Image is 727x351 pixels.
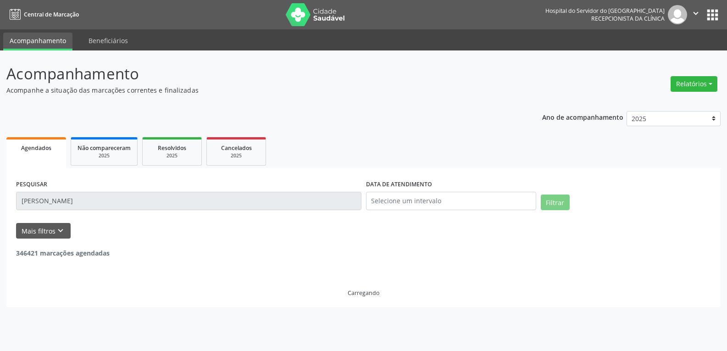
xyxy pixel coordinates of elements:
[6,85,506,95] p: Acompanhe a situação das marcações correntes e finalizadas
[3,33,72,50] a: Acompanhamento
[542,111,623,123] p: Ano de acompanhamento
[366,178,432,192] label: DATA DE ATENDIMENTO
[158,144,186,152] span: Resolvidos
[591,15,665,22] span: Recepcionista da clínica
[16,192,361,210] input: Nome, código do beneficiário ou CPF
[221,144,252,152] span: Cancelados
[16,178,47,192] label: PESQUISAR
[82,33,134,49] a: Beneficiários
[6,62,506,85] p: Acompanhamento
[78,152,131,159] div: 2025
[55,226,66,236] i: keyboard_arrow_down
[78,144,131,152] span: Não compareceram
[691,8,701,18] i: 
[16,249,110,257] strong: 346421 marcações agendadas
[213,152,259,159] div: 2025
[348,289,379,297] div: Carregando
[149,152,195,159] div: 2025
[705,7,721,23] button: apps
[541,195,570,210] button: Filtrar
[545,7,665,15] div: Hospital do Servidor do [GEOGRAPHIC_DATA]
[668,5,687,24] img: img
[21,144,51,152] span: Agendados
[366,192,536,210] input: Selecione um intervalo
[16,223,71,239] button: Mais filtroskeyboard_arrow_down
[6,7,79,22] a: Central de Marcação
[671,76,717,92] button: Relatórios
[687,5,705,24] button: 
[24,11,79,18] span: Central de Marcação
